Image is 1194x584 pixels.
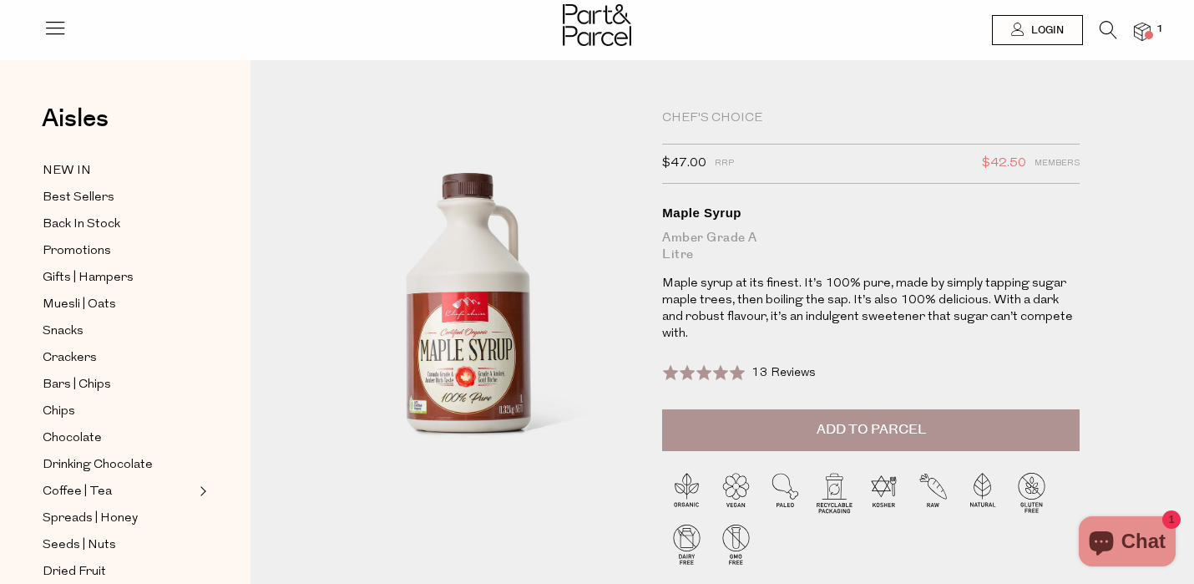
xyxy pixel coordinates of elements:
[43,188,114,208] span: Best Sellers
[43,481,195,502] a: Coffee | Tea
[662,110,1080,127] div: Chef's Choice
[958,468,1007,517] img: P_P-ICONS-Live_Bec_V11_Natural.svg
[43,509,138,529] span: Spreads | Honey
[43,429,102,449] span: Chocolate
[662,520,711,569] img: P_P-ICONS-Live_Bec_V11_Dairy_Free.svg
[711,468,761,517] img: P_P-ICONS-Live_Bec_V11_Vegan.svg
[43,455,195,475] a: Drinking Chocolate
[563,4,631,46] img: Part&Parcel
[43,562,106,582] span: Dried Fruit
[662,230,1080,263] div: Amber Grade A Litre
[43,561,195,582] a: Dried Fruit
[662,409,1080,451] button: Add to Parcel
[42,106,109,148] a: Aisles
[43,455,153,475] span: Drinking Chocolate
[662,205,1080,221] div: Maple Syrup
[301,110,637,508] img: Maple Syrup
[1074,516,1181,571] inbox-online-store-chat: Shopify online store chat
[43,322,83,342] span: Snacks
[1134,23,1151,40] a: 1
[43,375,111,395] span: Bars | Chips
[43,187,195,208] a: Best Sellers
[43,160,195,181] a: NEW IN
[43,267,195,288] a: Gifts | Hampers
[715,153,734,175] span: RRP
[662,468,711,517] img: P_P-ICONS-Live_Bec_V11_Organic.svg
[810,468,859,517] img: P_P-ICONS-Live_Bec_V11_Recyclable_Packaging.svg
[1027,23,1064,38] span: Login
[43,215,120,235] span: Back In Stock
[662,276,1080,343] p: Maple syrup at its finest. It’s 100% pure, made by simply tapping sugar maple trees, then boiling...
[43,535,195,556] a: Seeds | Nuts
[43,294,195,315] a: Muesli | Oats
[43,482,112,502] span: Coffee | Tea
[195,481,207,501] button: Expand/Collapse Coffee | Tea
[751,367,816,379] span: 13 Reviews
[43,241,195,262] a: Promotions
[43,214,195,235] a: Back In Stock
[43,402,75,422] span: Chips
[43,401,195,422] a: Chips
[43,348,195,368] a: Crackers
[43,428,195,449] a: Chocolate
[43,241,111,262] span: Promotions
[992,15,1083,45] a: Login
[982,153,1026,175] span: $42.50
[43,348,97,368] span: Crackers
[711,520,761,569] img: P_P-ICONS-Live_Bec_V11_GMO_Free.svg
[43,508,195,529] a: Spreads | Honey
[761,468,810,517] img: P_P-ICONS-Live_Bec_V11_Paleo.svg
[1007,468,1056,517] img: P_P-ICONS-Live_Bec_V11_Gluten_Free.svg
[43,268,134,288] span: Gifts | Hampers
[908,468,958,517] img: P_P-ICONS-Live_Bec_V11_Raw.svg
[1035,153,1080,175] span: Members
[1152,22,1167,37] span: 1
[42,100,109,137] span: Aisles
[43,321,195,342] a: Snacks
[662,153,706,175] span: $47.00
[43,536,116,556] span: Seeds | Nuts
[817,420,926,439] span: Add to Parcel
[859,468,908,517] img: P_P-ICONS-Live_Bec_V11_Kosher.svg
[43,374,195,395] a: Bars | Chips
[43,161,91,181] span: NEW IN
[43,295,116,315] span: Muesli | Oats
